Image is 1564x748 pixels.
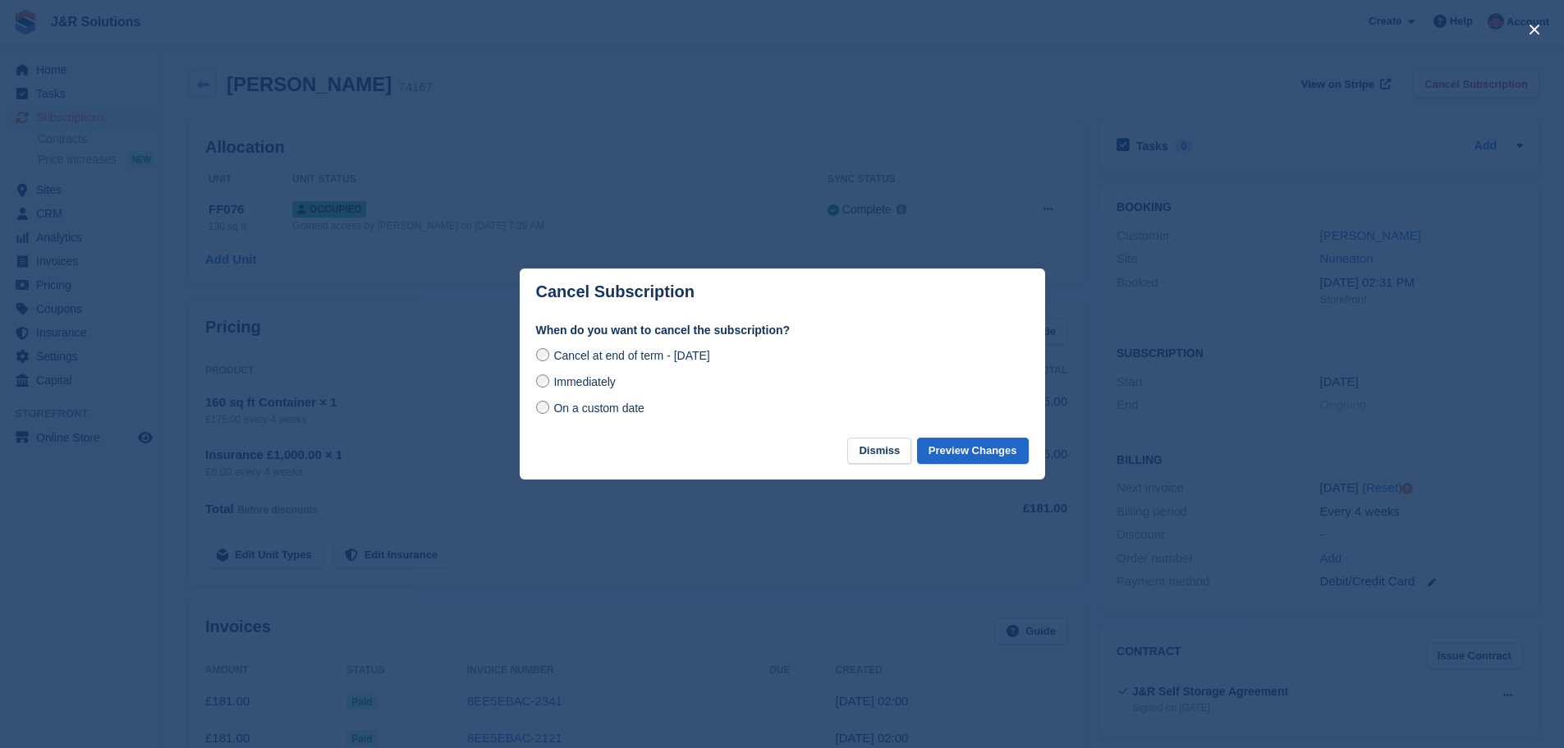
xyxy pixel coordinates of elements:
span: On a custom date [553,402,644,415]
input: Immediately [536,374,549,388]
label: When do you want to cancel the subscription? [536,322,1029,339]
button: Preview Changes [917,438,1029,465]
input: Cancel at end of term - [DATE] [536,348,549,361]
button: Dismiss [847,438,911,465]
p: Cancel Subscription [536,282,695,301]
span: Immediately [553,375,615,388]
span: Cancel at end of term - [DATE] [553,349,709,362]
button: close [1521,16,1548,43]
input: On a custom date [536,401,549,414]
